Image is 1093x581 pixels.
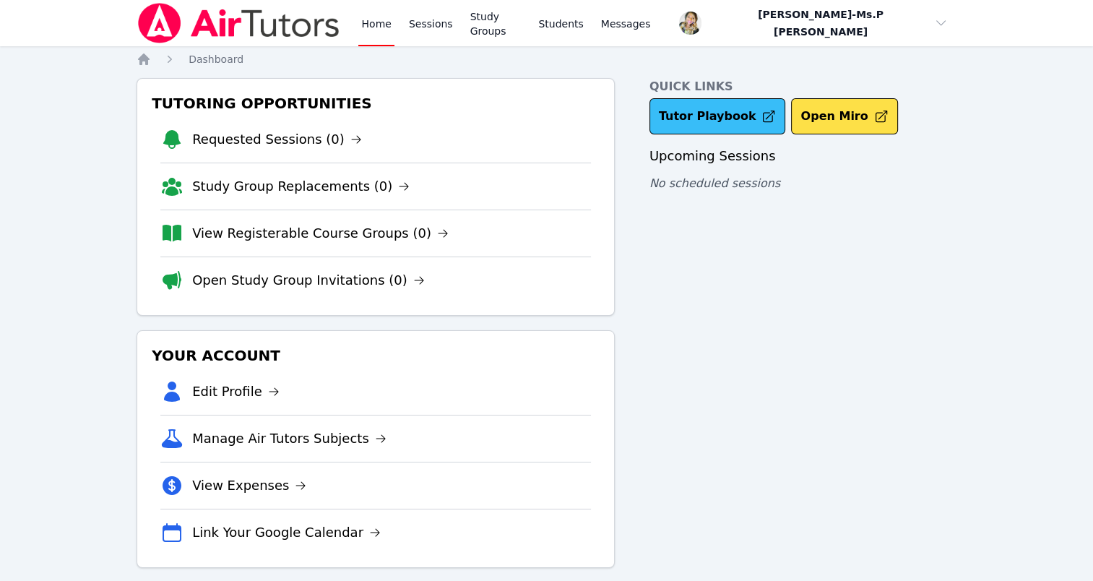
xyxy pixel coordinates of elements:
nav: Breadcrumb [137,52,956,66]
a: Open Study Group Invitations (0) [192,270,425,290]
a: View Registerable Course Groups (0) [192,223,449,244]
a: Requested Sessions (0) [192,129,362,150]
img: Air Tutors [137,3,341,43]
a: Link Your Google Calendar [192,522,381,543]
button: Open Miro [791,98,897,134]
a: Manage Air Tutors Subjects [192,429,386,449]
a: Dashboard [189,52,243,66]
span: Dashboard [189,53,243,65]
h3: Tutoring Opportunities [149,90,602,116]
a: Tutor Playbook [649,98,786,134]
h3: Upcoming Sessions [649,146,956,166]
span: No scheduled sessions [649,176,780,190]
a: View Expenses [192,475,306,496]
a: Study Group Replacements (0) [192,176,410,197]
span: Messages [601,17,651,31]
h3: Your Account [149,343,602,369]
a: Edit Profile [192,382,280,402]
h4: Quick Links [649,78,956,95]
